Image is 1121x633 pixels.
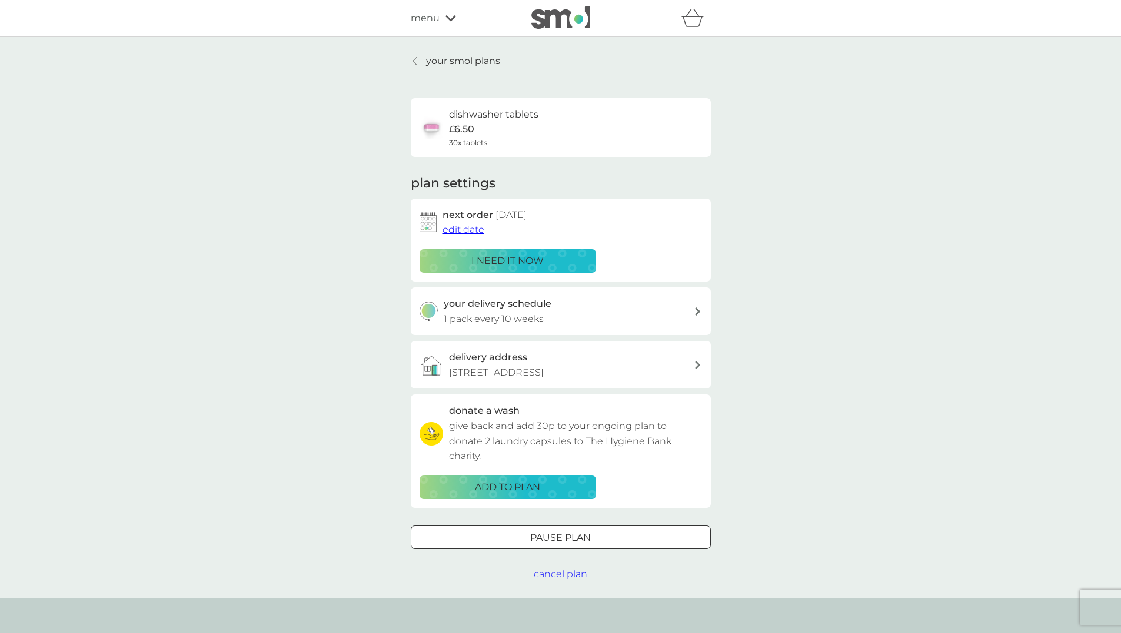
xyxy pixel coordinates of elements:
span: menu [411,11,440,26]
p: 1 pack every 10 weeks [444,312,544,327]
p: Pause plan [530,530,591,545]
button: ADD TO PLAN [420,475,596,499]
p: i need it now [471,253,544,269]
h3: your delivery schedule [444,296,551,312]
p: give back and add 30p to your ongoing plan to donate 2 laundry capsules to The Hygiene Bank charity. [449,418,702,464]
button: cancel plan [534,567,587,582]
span: cancel plan [534,568,587,580]
h2: plan settings [411,175,495,193]
h6: dishwasher tablets [449,107,538,122]
img: smol [531,6,590,29]
p: your smol plans [426,53,500,69]
button: Pause plan [411,525,711,549]
p: ADD TO PLAN [475,480,540,495]
h3: delivery address [449,350,527,365]
span: 30x tablets [449,137,487,148]
h2: next order [443,207,527,223]
span: edit date [443,224,484,235]
a: delivery address[STREET_ADDRESS] [411,341,711,388]
button: edit date [443,222,484,237]
p: £6.50 [449,122,474,137]
a: your smol plans [411,53,500,69]
div: basket [681,6,711,30]
button: i need it now [420,249,596,273]
h3: donate a wash [449,403,520,418]
span: [DATE] [495,209,527,220]
p: [STREET_ADDRESS] [449,365,544,380]
img: dishwasher tablets [420,116,443,139]
button: your delivery schedule1 pack every 10 weeks [411,287,711,335]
